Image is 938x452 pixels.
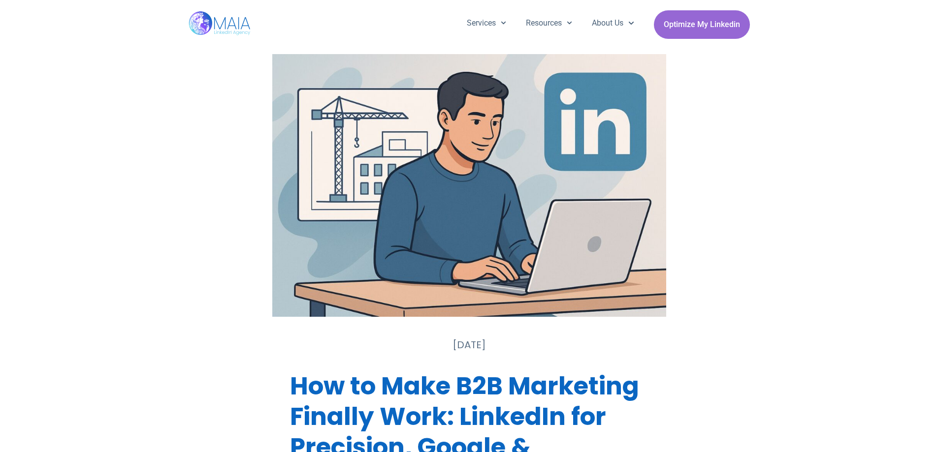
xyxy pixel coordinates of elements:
nav: Menu [457,10,644,36]
a: Resources [516,10,582,36]
a: [DATE] [453,337,486,352]
a: Optimize My Linkedin [654,10,750,39]
a: Services [457,10,516,36]
a: About Us [582,10,644,36]
span: Optimize My Linkedin [664,15,740,34]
